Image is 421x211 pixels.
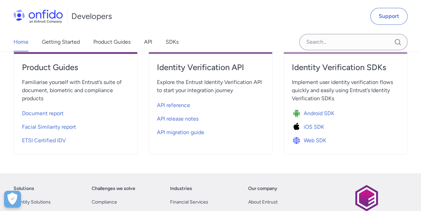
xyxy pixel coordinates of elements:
[22,78,129,103] span: Familiarise yourself with Entrust’s suite of document, biometric and compliance products
[292,132,399,146] a: Icon Web SDKWeb SDK
[22,119,129,132] a: Facial Similarity report
[248,185,277,193] a: Our company
[4,191,21,208] div: Cookie Preferences
[157,128,204,136] span: API migration guide
[14,9,63,23] img: Onfido Logo
[93,33,131,51] a: Product Guides
[157,111,264,124] a: API release notes
[166,33,179,51] a: SDKs
[292,119,399,132] a: Icon iOS SDKiOS SDK
[92,185,135,193] a: Challenges we solve
[92,198,117,206] a: Compliance
[157,124,264,138] a: API migration guide
[42,33,80,51] a: Getting Started
[292,122,304,132] img: Icon iOS SDK
[22,132,129,146] a: ETSI Certified IDV
[22,62,129,78] a: Product Guides
[22,109,64,118] span: Document report
[157,97,264,111] a: API reference
[144,33,152,51] a: API
[299,34,407,50] input: Onfido search input field
[22,105,129,119] a: Document report
[22,136,66,145] span: ETSI Certified IDV
[304,109,334,118] span: Android SDK
[157,115,198,123] span: API release notes
[157,62,264,73] h4: Identity Verification API
[292,62,399,78] a: Identity Verification SDKs
[292,78,399,103] span: Implement user identity verification flows quickly and easily using Entrust’s Identity Verificati...
[292,109,304,118] img: Icon Android SDK
[14,185,34,193] a: Solutions
[22,62,129,73] h4: Product Guides
[292,105,399,119] a: Icon Android SDKAndroid SDK
[14,33,28,51] a: Home
[248,198,278,206] a: About Entrust
[14,198,51,206] a: Identity Solutions
[4,191,21,208] button: Open Preferences
[157,101,190,109] span: API reference
[170,198,208,206] a: Financial Services
[157,78,264,94] span: Explore the Entrust Identity Verification API to start your integration journey
[170,185,192,193] a: Industries
[22,123,76,131] span: Facial Similarity report
[370,8,407,25] a: Support
[304,123,324,131] span: iOS SDK
[304,136,326,145] span: Web SDK
[292,136,304,145] img: Icon Web SDK
[71,11,112,22] h1: Developers
[157,62,264,78] a: Identity Verification API
[292,62,399,73] h4: Identity Verification SDKs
